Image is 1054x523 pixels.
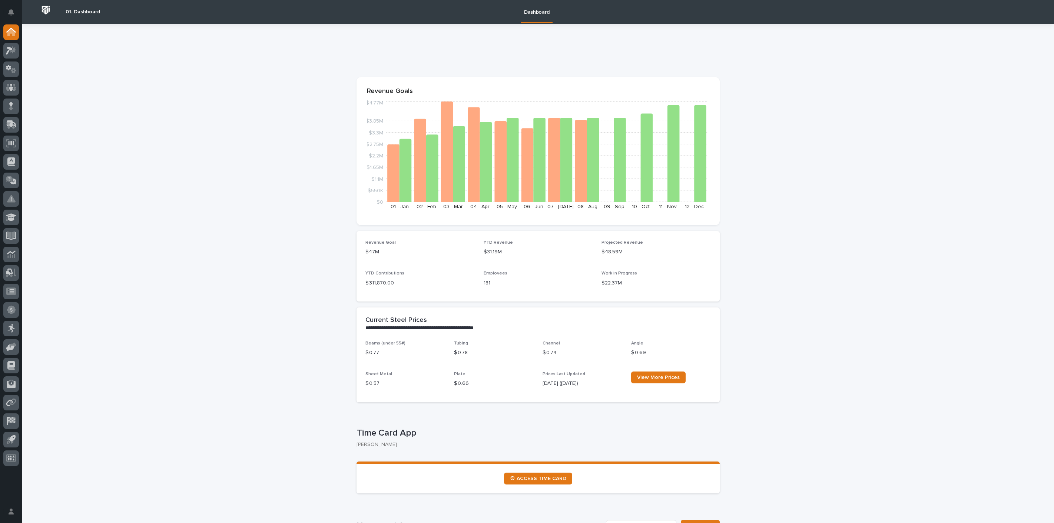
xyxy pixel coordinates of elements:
[365,380,445,387] p: $ 0.57
[632,204,650,209] text: 10 - Oct
[484,240,513,245] span: YTD Revenue
[504,473,572,484] a: ⏲ ACCESS TIME CARD
[601,279,711,287] p: $22.37M
[365,341,405,346] span: Beams (under 55#)
[365,316,427,324] h2: Current Steel Prices
[484,248,593,256] p: $31.19M
[604,204,624,209] text: 09 - Sep
[365,240,396,245] span: Revenue Goal
[510,476,566,481] span: ⏲ ACCESS TIME CARD
[366,142,383,147] tspan: $2.75M
[367,87,709,96] p: Revenue Goals
[366,101,383,106] tspan: $4.77M
[543,349,622,357] p: $ 0.74
[357,442,714,448] p: [PERSON_NAME]
[454,341,468,346] span: Tubing
[631,341,643,346] span: Angle
[417,204,436,209] text: 02 - Feb
[631,349,711,357] p: $ 0.69
[454,372,465,376] span: Plate
[368,188,383,193] tspan: $550K
[470,204,490,209] text: 04 - Apr
[367,165,383,170] tspan: $1.65M
[391,204,409,209] text: 01 - Jan
[601,240,643,245] span: Projected Revenue
[9,9,19,21] div: Notifications
[601,271,637,276] span: Work in Progress
[484,271,507,276] span: Employees
[543,341,560,346] span: Channel
[443,204,463,209] text: 03 - Mar
[484,279,593,287] p: 181
[547,204,574,209] text: 07 - [DATE]
[365,279,475,287] p: $ 311,870.00
[3,4,19,20] button: Notifications
[365,248,475,256] p: $47M
[454,349,534,357] p: $ 0.78
[497,204,517,209] text: 05 - May
[685,204,704,209] text: 12 - Dec
[637,375,680,380] span: View More Prices
[369,153,383,159] tspan: $2.2M
[365,372,392,376] span: Sheet Metal
[377,200,383,205] tspan: $0
[369,130,383,136] tspan: $3.3M
[66,9,100,15] h2: 01. Dashboard
[366,119,383,124] tspan: $3.85M
[543,380,622,387] p: [DATE] ([DATE])
[543,372,585,376] span: Prices Last Updated
[524,204,543,209] text: 06 - Jun
[371,177,383,182] tspan: $1.1M
[365,271,404,276] span: YTD Contributions
[39,3,53,17] img: Workspace Logo
[659,204,677,209] text: 11 - Nov
[577,204,597,209] text: 08 - Aug
[357,428,717,439] p: Time Card App
[601,248,711,256] p: $48.59M
[631,372,686,383] a: View More Prices
[365,349,445,357] p: $ 0.77
[454,380,534,387] p: $ 0.66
